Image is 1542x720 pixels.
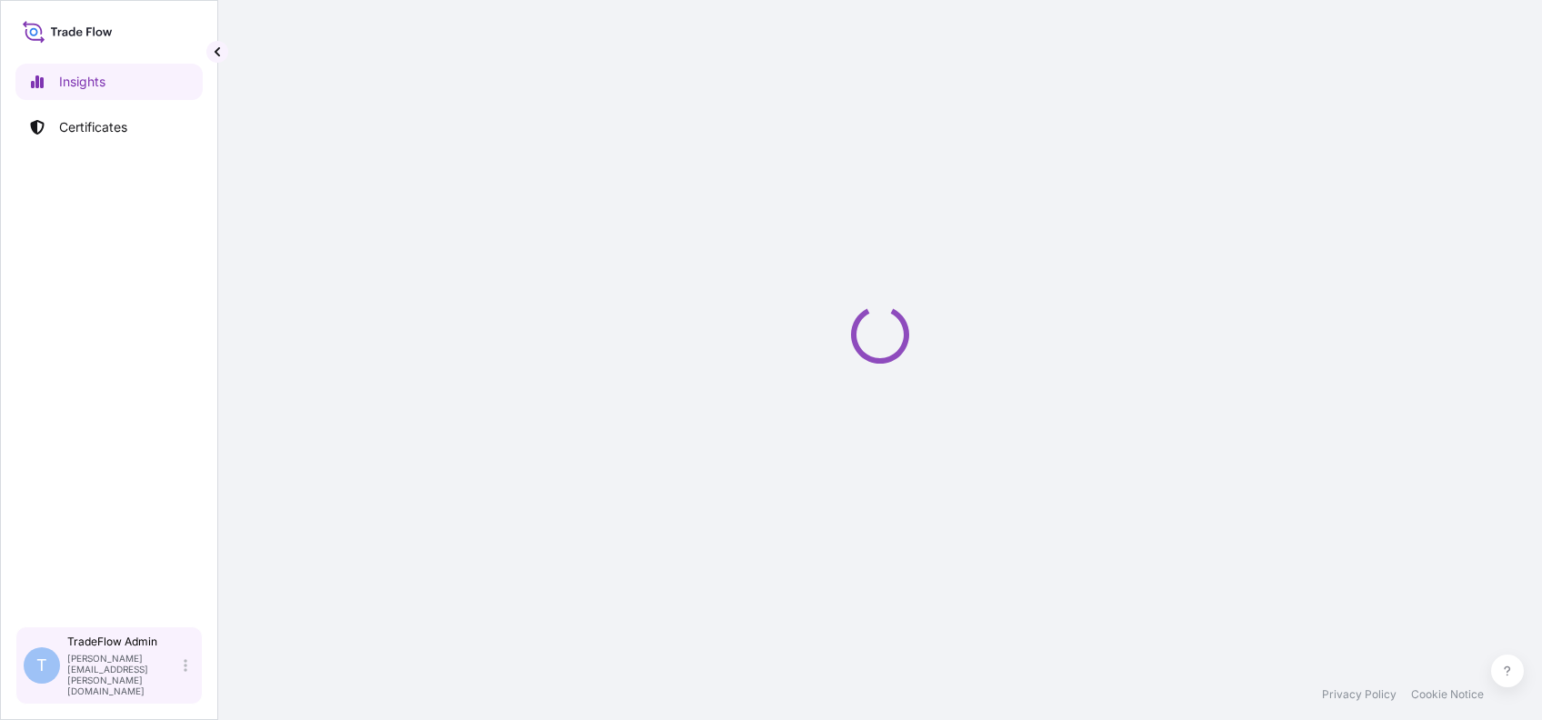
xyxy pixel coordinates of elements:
p: TradeFlow Admin [67,635,180,649]
a: Privacy Policy [1322,687,1397,702]
a: Insights [15,64,203,100]
p: [PERSON_NAME][EMAIL_ADDRESS][PERSON_NAME][DOMAIN_NAME] [67,653,180,696]
a: Certificates [15,109,203,145]
p: Certificates [59,118,127,136]
span: T [36,656,47,675]
a: Cookie Notice [1411,687,1484,702]
p: Insights [59,73,105,91]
